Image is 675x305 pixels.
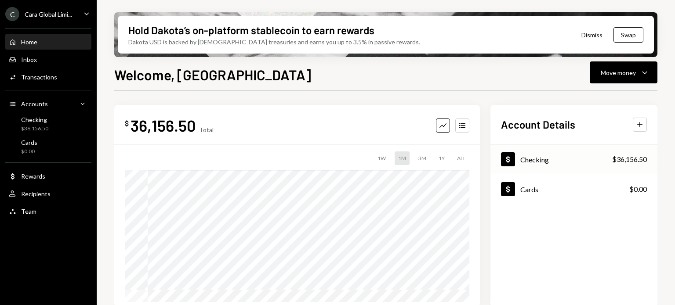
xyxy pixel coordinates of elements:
a: Home [5,34,91,50]
div: Move money [601,68,636,77]
div: Checking [21,116,48,123]
button: Swap [613,27,643,43]
a: Recipients [5,186,91,201]
div: Accounts [21,100,48,108]
div: $36,156.50 [21,125,48,133]
div: Cara Global Limi... [25,11,72,18]
h1: Welcome, [GEOGRAPHIC_DATA] [114,66,311,83]
div: Rewards [21,172,45,180]
div: $36,156.50 [612,154,647,165]
div: Transactions [21,73,57,81]
h2: Account Details [501,117,575,132]
div: ALL [454,151,469,165]
div: Dakota USD is backed by [DEMOGRAPHIC_DATA] treasuries and earns you up to 3.5% in passive rewards. [128,37,420,47]
div: Inbox [21,56,37,63]
div: 1Y [435,151,448,165]
a: Accounts [5,96,91,111]
div: $0.00 [629,184,647,194]
a: Rewards [5,168,91,184]
div: 1W [374,151,389,165]
div: 36,156.50 [131,115,196,135]
div: Total [199,126,214,133]
div: Recipients [21,190,51,197]
div: 1M [395,151,410,165]
a: Transactions [5,69,91,85]
a: Checking$36,156.50 [490,144,657,174]
a: Checking$36,156.50 [5,113,91,134]
div: Home [21,38,37,46]
div: Cards [520,185,538,194]
div: $0.00 [21,148,37,155]
button: Dismiss [570,25,613,45]
a: Team [5,203,91,219]
a: Cards$0.00 [5,136,91,157]
div: 3M [415,151,430,165]
div: Checking [520,155,549,164]
button: Move money [590,61,657,83]
div: C [5,7,19,21]
a: Cards$0.00 [490,174,657,204]
div: $ [125,119,129,128]
div: Cards [21,139,37,146]
div: Hold Dakota’s on-platform stablecoin to earn rewards [128,23,374,37]
a: Inbox [5,51,91,67]
div: Team [21,208,36,215]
